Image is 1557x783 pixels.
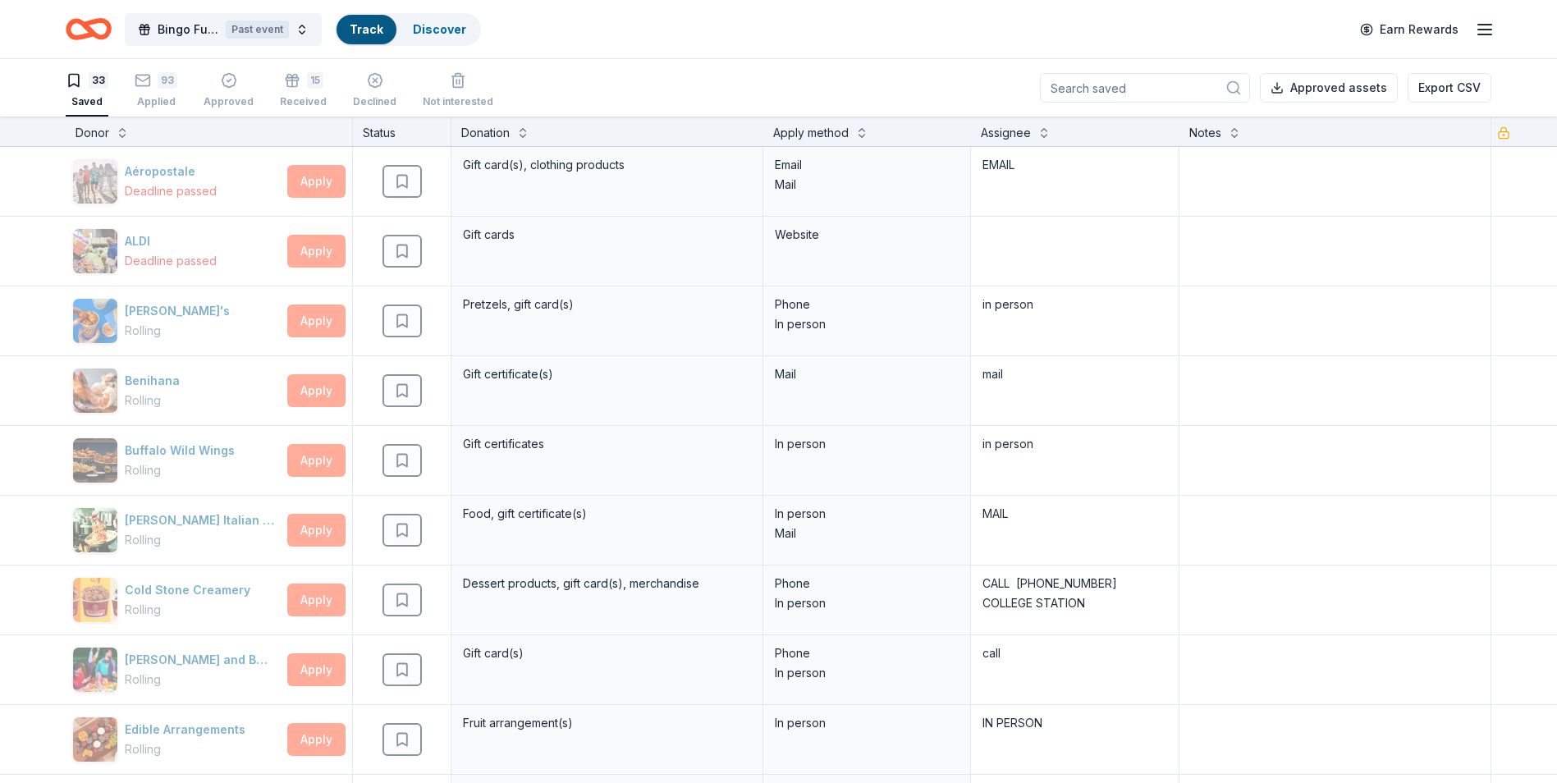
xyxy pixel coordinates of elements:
[461,712,753,735] div: Fruit arrangement(s)
[775,593,959,613] div: In person
[1260,73,1398,103] button: Approved assets
[461,223,753,246] div: Gift cards
[423,95,493,108] div: Not interested
[775,524,959,543] div: Mail
[775,574,959,593] div: Phone
[413,22,466,36] a: Discover
[973,428,1176,493] textarea: in person
[204,66,254,117] button: Approved
[775,314,959,334] div: In person
[1350,15,1468,44] a: Earn Rewards
[775,295,959,314] div: Phone
[973,497,1176,563] textarea: MAIL
[973,707,1176,772] textarea: IN PERSON
[158,72,177,89] div: 93
[461,502,753,525] div: Food, gift certificate(s)
[973,149,1176,214] textarea: EMAIL
[135,95,177,108] div: Applied
[226,21,289,39] div: Past event
[350,22,383,36] a: Track
[461,572,753,595] div: Dessert products, gift card(s), merchandise
[423,66,493,117] button: Not interested
[775,643,959,663] div: Phone
[461,433,753,456] div: Gift certificates
[353,95,396,108] div: Declined
[66,66,108,117] button: 33Saved
[973,637,1176,703] textarea: call
[461,153,753,176] div: Gift card(s), clothing products
[335,13,481,46] button: TrackDiscover
[773,123,849,143] div: Apply method
[775,155,959,175] div: Email
[775,434,959,454] div: In person
[461,293,753,316] div: Pretzels, gift card(s)
[973,567,1176,633] textarea: CALL [PHONE_NUMBER] COLLEGE STATION
[280,95,327,108] div: Received
[461,363,753,386] div: Gift certificate(s)
[204,95,254,108] div: Approved
[135,66,177,117] button: 93Applied
[981,123,1031,143] div: Assignee
[775,364,959,384] div: Mail
[973,288,1176,354] textarea: in person
[66,95,108,108] div: Saved
[461,123,510,143] div: Donation
[775,225,959,245] div: Website
[775,504,959,524] div: In person
[353,66,396,117] button: Declined
[973,358,1176,424] textarea: mail
[1408,73,1491,103] button: Export CSV
[158,20,219,39] span: Bingo Fundraiser
[89,72,108,89] div: 33
[461,642,753,665] div: Gift card(s)
[1189,123,1221,143] div: Notes
[775,175,959,195] div: Mail
[125,13,322,46] button: Bingo FundraiserPast event
[775,713,959,733] div: In person
[775,663,959,683] div: In person
[66,10,112,48] a: Home
[1040,73,1250,103] input: Search saved
[76,123,109,143] div: Donor
[353,117,451,146] div: Status
[280,66,327,117] button: 15Received
[307,72,323,89] div: 15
